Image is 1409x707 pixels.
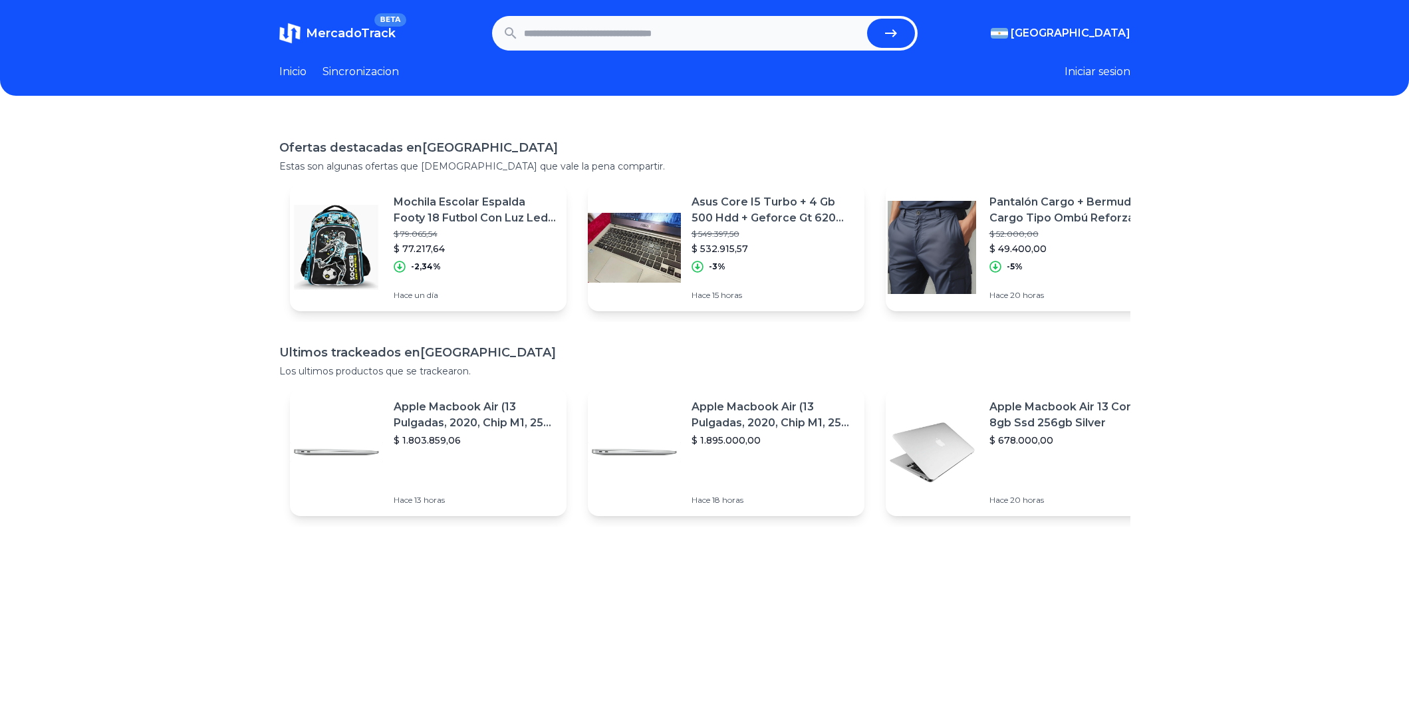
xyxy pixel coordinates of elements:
[991,28,1008,39] img: Argentina
[692,229,854,239] p: $ 549.397,50
[588,388,864,516] a: Featured imageApple Macbook Air (13 Pulgadas, 2020, Chip M1, 256 Gb De Ssd, 8 Gb De Ram) - Plata$...
[394,229,556,239] p: $ 79.065,54
[989,290,1152,301] p: Hace 20 horas
[279,364,1130,378] p: Los ultimos productos que se trackearon.
[991,25,1130,41] button: [GEOGRAPHIC_DATA]
[394,399,556,431] p: Apple Macbook Air (13 Pulgadas, 2020, Chip M1, 256 Gb De Ssd, 8 Gb De Ram) - Plata
[692,194,854,226] p: Asus Core I5 Turbo + 4 Gb 500 Hdd + Geforce Gt 620m Intacta!
[279,160,1130,173] p: Estas son algunas ofertas que [DEMOGRAPHIC_DATA] que vale la pena compartir.
[306,26,396,41] span: MercadoTrack
[692,495,854,505] p: Hace 18 horas
[989,229,1152,239] p: $ 52.000,00
[394,242,556,255] p: $ 77.217,64
[886,201,979,294] img: Featured image
[989,495,1152,505] p: Hace 20 horas
[588,184,864,311] a: Featured imageAsus Core I5 Turbo + 4 Gb 500 Hdd + Geforce Gt 620m Intacta!$ 549.397,50$ 532.915,5...
[279,64,307,80] a: Inicio
[279,23,396,44] a: MercadoTrackBETA
[709,261,725,272] p: -3%
[989,434,1152,447] p: $ 678.000,00
[1007,261,1023,272] p: -5%
[989,194,1152,226] p: Pantalón Cargo + Bermuda Cargo Tipo Ombú Reforzado
[374,13,406,27] span: BETA
[886,388,1162,516] a: Featured imageApple Macbook Air 13 Core I5 8gb Ssd 256gb Silver$ 678.000,00Hace 20 horas
[279,343,1130,362] h1: Ultimos trackeados en [GEOGRAPHIC_DATA]
[290,184,567,311] a: Featured imageMochila Escolar Espalda Footy 18 Futbol Con Luz Led Nene$ 79.065,54$ 77.217,64-2,34...
[411,261,441,272] p: -2,34%
[692,399,854,431] p: Apple Macbook Air (13 Pulgadas, 2020, Chip M1, 256 Gb De Ssd, 8 Gb De Ram) - Plata
[394,434,556,447] p: $ 1.803.859,06
[394,290,556,301] p: Hace un día
[886,184,1162,311] a: Featured imagePantalón Cargo + Bermuda Cargo Tipo Ombú Reforzado$ 52.000,00$ 49.400,00-5%Hace 20 ...
[279,138,1130,157] h1: Ofertas destacadas en [GEOGRAPHIC_DATA]
[1011,25,1130,41] span: [GEOGRAPHIC_DATA]
[322,64,399,80] a: Sincronizacion
[588,406,681,499] img: Featured image
[290,388,567,516] a: Featured imageApple Macbook Air (13 Pulgadas, 2020, Chip M1, 256 Gb De Ssd, 8 Gb De Ram) - Plata$...
[692,290,854,301] p: Hace 15 horas
[989,399,1152,431] p: Apple Macbook Air 13 Core I5 8gb Ssd 256gb Silver
[692,434,854,447] p: $ 1.895.000,00
[290,201,383,294] img: Featured image
[394,495,556,505] p: Hace 13 horas
[394,194,556,226] p: Mochila Escolar Espalda Footy 18 Futbol Con Luz Led Nene
[279,23,301,44] img: MercadoTrack
[588,201,681,294] img: Featured image
[886,406,979,499] img: Featured image
[1065,64,1130,80] button: Iniciar sesion
[989,242,1152,255] p: $ 49.400,00
[290,406,383,499] img: Featured image
[692,242,854,255] p: $ 532.915,57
